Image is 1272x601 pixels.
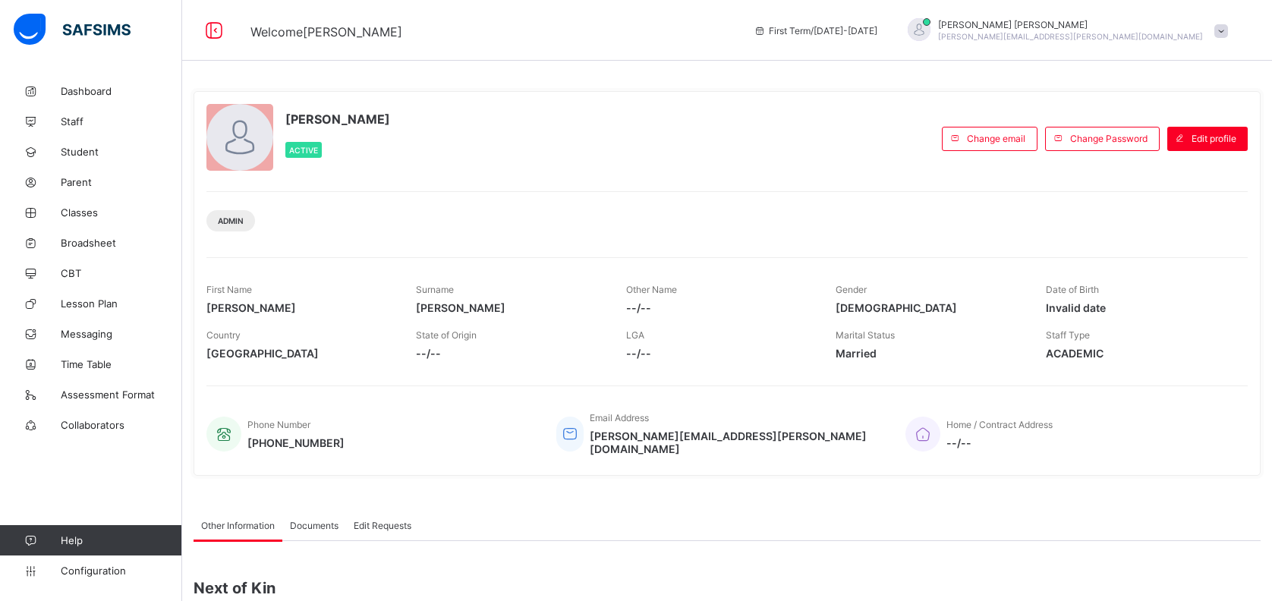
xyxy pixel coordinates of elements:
span: Dashboard [61,85,182,97]
span: First Name [206,284,252,295]
span: Parent [61,176,182,188]
span: Marital Status [836,329,895,341]
span: --/-- [946,436,1053,449]
span: Gender [836,284,867,295]
span: CBT [61,267,182,279]
span: Staff [61,115,182,127]
span: --/-- [626,347,813,360]
span: Phone Number [247,419,310,430]
span: Staff Type [1046,329,1090,341]
span: [PERSON_NAME] [416,301,603,314]
div: KennethJacob [893,18,1236,43]
span: ACADEMIC [1046,347,1233,360]
span: State of Origin [416,329,477,341]
span: [PERSON_NAME] [285,112,390,127]
span: Messaging [61,328,182,340]
span: Active [289,146,318,155]
span: Documents [290,520,338,531]
span: Other Information [201,520,275,531]
span: session/term information [754,25,877,36]
span: LGA [626,329,644,341]
span: [DEMOGRAPHIC_DATA] [836,301,1022,314]
span: Country [206,329,241,341]
span: --/-- [626,301,813,314]
span: Edit profile [1192,133,1236,144]
span: [PERSON_NAME] [PERSON_NAME] [938,19,1203,30]
span: Admin [218,216,244,225]
span: [PERSON_NAME][EMAIL_ADDRESS][PERSON_NAME][DOMAIN_NAME] [938,32,1203,41]
span: Configuration [61,565,181,577]
img: safsims [14,14,131,46]
span: Time Table [61,358,182,370]
span: Home / Contract Address [946,419,1053,430]
span: Surname [416,284,454,295]
span: Lesson Plan [61,297,182,310]
span: Married [836,347,1022,360]
span: Welcome [PERSON_NAME] [250,24,402,39]
span: Help [61,534,181,546]
span: [PHONE_NUMBER] [247,436,345,449]
span: [GEOGRAPHIC_DATA] [206,347,393,360]
span: [PERSON_NAME][EMAIL_ADDRESS][PERSON_NAME][DOMAIN_NAME] [590,430,883,455]
span: Classes [61,206,182,219]
span: Change Password [1070,133,1148,144]
span: Collaborators [61,419,182,431]
span: Email Address [590,412,649,423]
span: Broadsheet [61,237,182,249]
span: Student [61,146,182,158]
span: Edit Requests [354,520,411,531]
span: [PERSON_NAME] [206,301,393,314]
span: Date of Birth [1046,284,1099,295]
span: Other Name [626,284,677,295]
span: Assessment Format [61,389,182,401]
span: --/-- [416,347,603,360]
span: Next of Kin [194,579,1261,597]
span: Change email [967,133,1025,144]
span: Invalid date [1046,301,1233,314]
